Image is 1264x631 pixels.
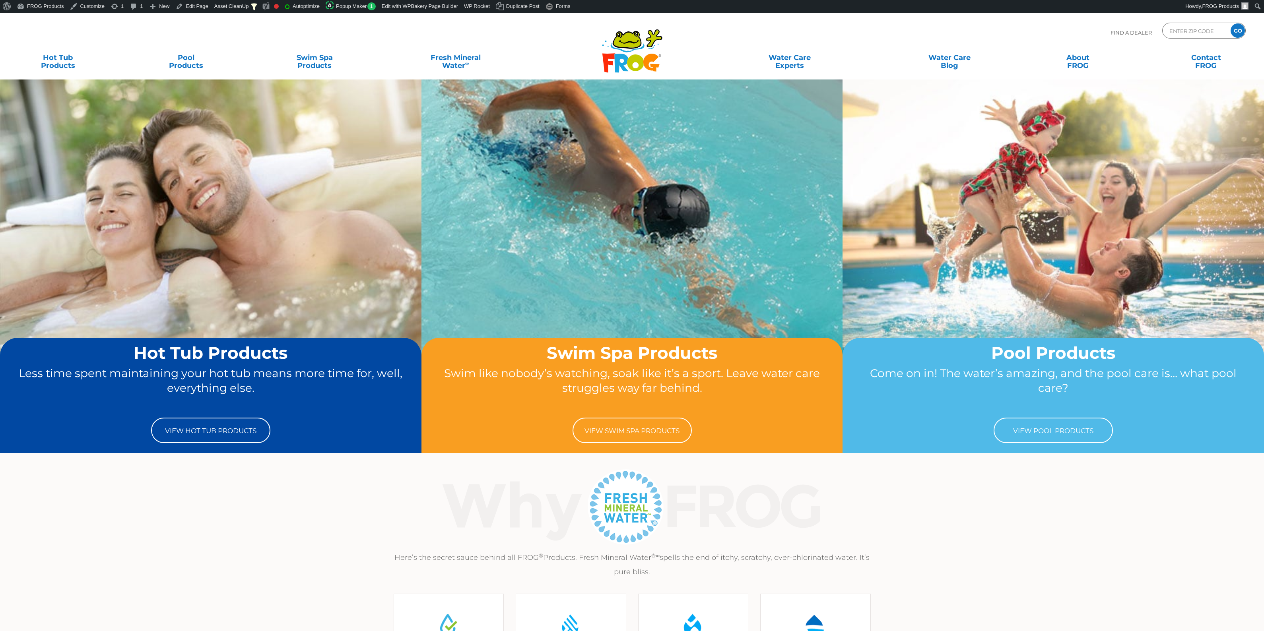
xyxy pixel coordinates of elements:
[1169,25,1222,37] input: Zip Code Form
[393,50,518,66] a: Fresh MineralWater∞
[427,467,837,546] img: Why Frog
[388,550,877,579] p: Here’s the secret sauce behind all FROG Products. Fresh Mineral Water spells the end of itchy, sc...
[709,50,871,66] a: Water CareExperts
[465,60,469,66] sup: ∞
[858,366,1249,410] p: Come on in! The water’s amazing, and the pool care is… what pool care?
[573,418,692,443] a: View Swim Spa Products
[8,50,108,66] a: Hot TubProducts
[994,418,1113,443] a: View Pool Products
[421,79,843,393] img: home-banner-swim-spa-short
[1231,23,1245,38] input: GO
[15,344,406,362] h2: Hot Tub Products
[843,79,1264,393] img: home-banner-pool-short
[151,418,270,443] a: View Hot Tub Products
[15,366,406,410] p: Less time spent maintaining your hot tub means more time for, well, everything else.
[437,344,828,362] h2: Swim Spa Products
[899,50,999,66] a: Water CareBlog
[1028,50,1128,66] a: AboutFROG
[1111,23,1152,43] p: Find A Dealer
[858,344,1249,362] h2: Pool Products
[437,366,828,410] p: Swim like nobody’s watching, soak like it’s a sport. Leave water care struggles way far behind.
[367,2,376,10] span: 1
[274,4,279,9] div: Focus keyphrase not set
[539,552,543,559] sup: ®
[1202,3,1239,9] span: FROG Products
[265,50,365,66] a: Swim SpaProducts
[1156,50,1256,66] a: ContactFROG
[136,50,236,66] a: PoolProducts
[651,552,660,559] sup: ®∞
